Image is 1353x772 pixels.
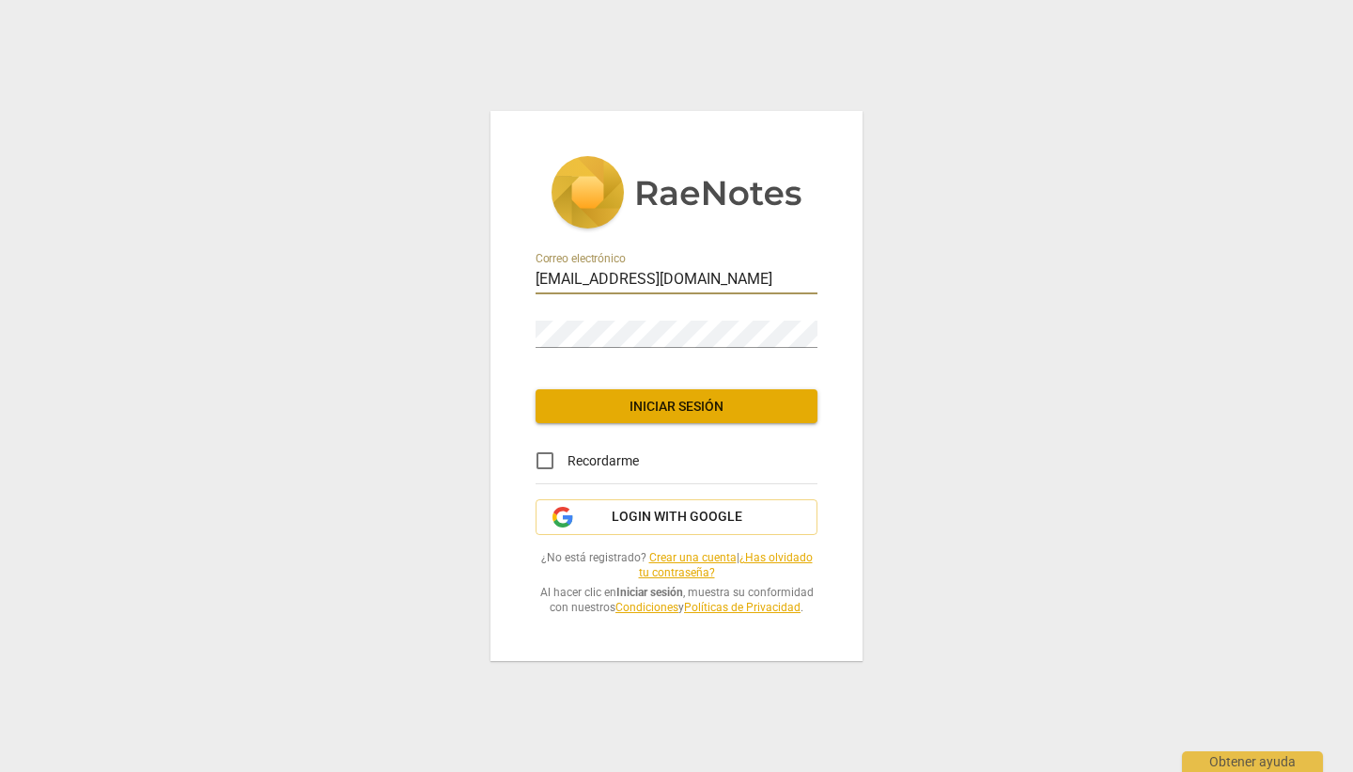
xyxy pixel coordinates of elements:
[684,601,801,614] a: Políticas de Privacidad
[536,585,817,616] span: Al hacer clic en , muestra su conformidad con nuestros y .
[536,254,625,265] label: Correo electrónico
[551,398,802,417] span: Iniciar sesión
[615,601,678,614] a: Condiciones
[536,550,817,581] span: ¿No está registrado? |
[536,389,817,423] button: Iniciar sesión
[551,156,802,233] img: 5ac2273c67554f335776073100b6d88f.svg
[536,499,817,535] button: Login with Google
[612,508,742,527] span: Login with Google
[568,451,639,471] span: Recordarme
[616,586,683,599] b: Iniciar sesión
[1182,751,1323,772] div: Obtener ayuda
[649,551,737,564] a: Crear una cuenta
[639,551,813,580] a: ¿Has olvidado tu contraseña?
